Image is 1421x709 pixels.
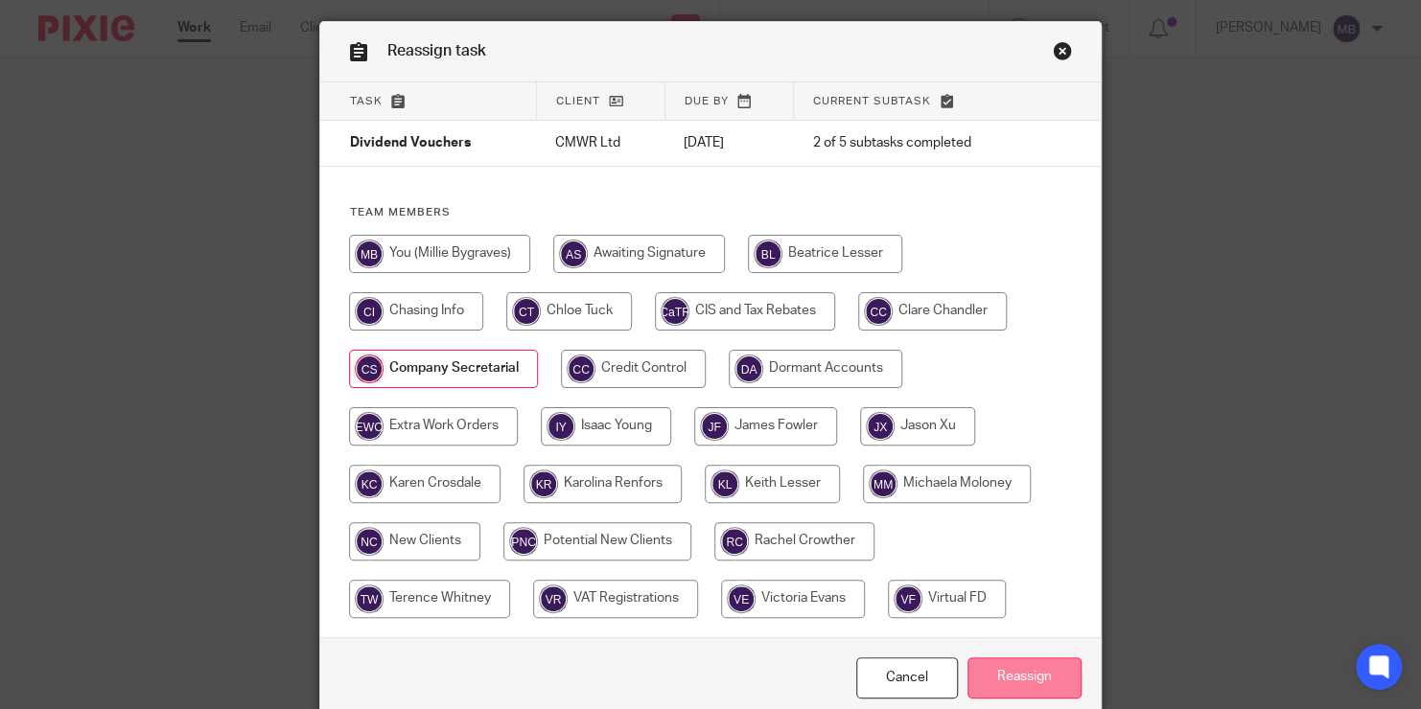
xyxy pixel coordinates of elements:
td: 2 of 5 subtasks completed [793,121,1031,167]
span: Reassign task [386,43,485,58]
a: Close this dialog window [856,657,958,698]
span: Current subtask [813,96,931,106]
p: CMWR Ltd [555,133,645,152]
span: Due by [685,96,729,106]
span: Client [556,96,600,106]
span: Task [349,96,382,106]
a: Close this dialog window [1053,41,1072,67]
span: Dividend Vouchers [349,137,470,150]
input: Reassign [967,657,1082,698]
p: [DATE] [684,133,774,152]
h4: Team members [349,205,1071,220]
